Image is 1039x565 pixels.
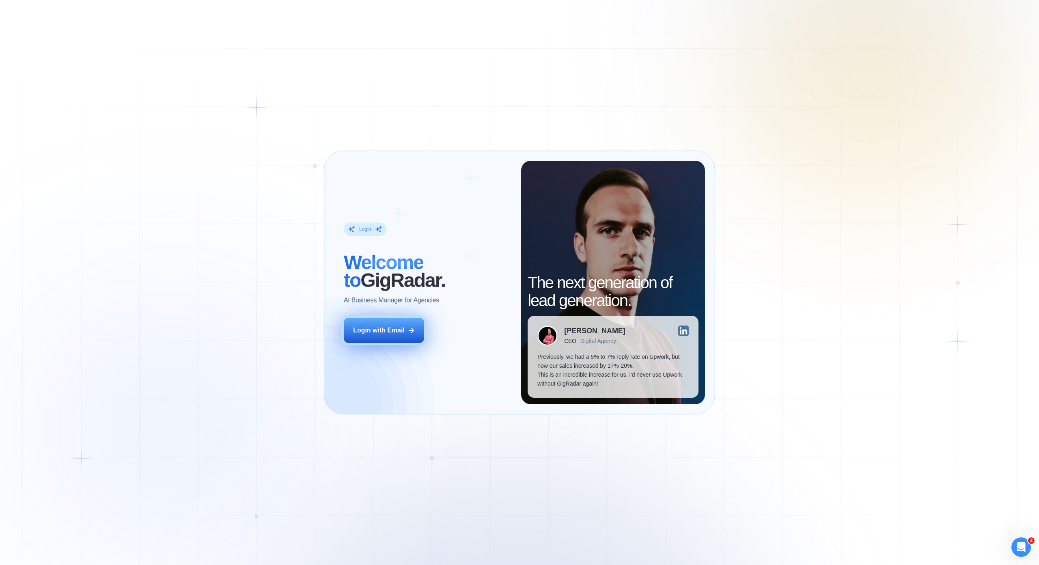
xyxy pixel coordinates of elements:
div: [PERSON_NAME] [564,327,625,334]
button: Login with Email [344,318,424,343]
div: Login [359,226,371,232]
p: Previously, we had a 5% to 7% reply rate on Upwork, but now our sales increased by 17%-20%. This ... [537,352,688,388]
div: Digital Agency [580,338,616,344]
h2: ‍ GigRadar. [344,254,511,289]
span: Welcome to [344,252,423,291]
div: CEO [564,338,576,344]
h2: The next generation of lead generation. [528,274,698,309]
span: 2 [1028,537,1035,544]
p: AI Business Manager for Agencies [344,296,439,305]
div: Login with Email [353,326,405,335]
iframe: Intercom live chat [1011,537,1031,557]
